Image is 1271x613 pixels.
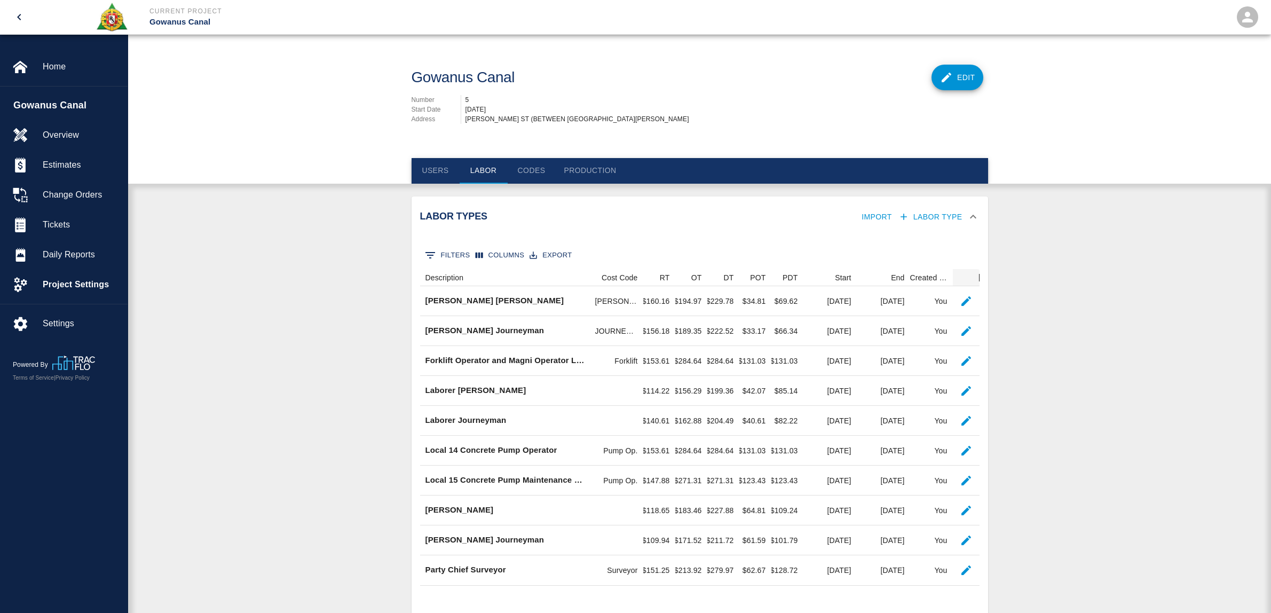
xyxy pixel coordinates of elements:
div: $123.43 [771,466,803,496]
p: Laborer [PERSON_NAME] [425,384,526,397]
p: Address [412,114,461,124]
div: $211.72 [707,525,739,555]
div: $153.61 [643,346,675,376]
div: PDT [771,269,803,286]
div: DT [707,269,739,286]
div: [DATE] [803,346,857,376]
div: $194.97 [675,286,707,316]
div: $183.46 [675,496,707,525]
div: [DATE] [803,496,857,525]
p: Number [412,95,461,105]
p: Powered By [13,360,52,370]
h2: Labor Types [420,211,602,223]
div: Start [835,269,851,286]
div: $62.67 [739,555,771,585]
div: $34.81 [739,286,771,316]
div: [DATE] [857,436,910,466]
div: You [910,555,953,585]
button: Labor [460,158,508,184]
div: [DATE] [803,406,857,436]
div: Pump Op. [603,475,637,486]
button: Export [527,247,574,264]
div: $156.18 [643,316,675,346]
div: $151.25 [643,555,675,585]
p: Start Date [412,105,461,114]
div: Description [420,269,590,286]
div: [DATE] [857,406,910,436]
div: [DATE] [857,286,910,316]
div: $156.29 [675,376,707,406]
div: JOURNEYMAN [595,326,638,336]
div: $199.36 [707,376,739,406]
div: [DATE] [803,286,857,316]
p: Forklift Operator and Magni Operator Local 14 [425,355,585,367]
p: Local 14 Concrete Pump Operator [425,444,557,457]
p: [PERSON_NAME] Journeyman [425,534,544,546]
div: [DATE] [857,496,910,525]
div: DT [724,269,734,286]
div: $222.52 [707,316,739,346]
div: $123.43 [739,466,771,496]
div: [DATE] [857,555,910,585]
p: Current Project [149,6,693,16]
div: $33.17 [739,316,771,346]
h1: Gowanus Canal [412,69,515,87]
div: $69.62 [771,286,803,316]
button: Edit [931,65,984,90]
span: | [54,375,56,381]
div: Forklift [614,356,637,366]
div: $284.64 [675,436,707,466]
div: $229.78 [707,286,739,316]
div: $204.49 [707,406,739,436]
p: Party Chief Surveyor [425,564,506,576]
iframe: Chat Widget [1218,562,1271,613]
div: Labor TypesImportLabor Type [412,197,988,238]
div: Created By [910,269,953,286]
div: Description [425,269,464,286]
a: Terms of Service [13,375,54,381]
div: [DATE] [803,376,857,406]
span: Change Orders [43,188,119,201]
div: Surveyor [607,565,637,576]
button: open drawer [6,4,32,30]
div: [DATE] [803,466,857,496]
div: [DATE] [803,316,857,346]
div: End [857,269,910,286]
div: [DATE] [857,346,910,376]
div: $279.97 [707,555,739,585]
div: [DATE] [803,525,857,555]
p: Local 15 Concrete Pump Maintenance Eng. [425,474,585,486]
div: Cost Code [590,269,643,286]
span: Overview [43,129,119,142]
span: Tickets [43,218,119,231]
div: Start [803,269,857,286]
span: Daily Reports [43,248,119,261]
div: $271.31 [675,466,707,496]
div: You [910,525,953,555]
div: You [910,496,953,525]
p: [PERSON_NAME] Journeyman [425,325,544,337]
div: OT [675,269,707,286]
div: $109.94 [643,525,675,555]
div: $213.92 [675,555,707,585]
img: Roger & Sons Concrete [96,2,128,32]
div: OT [691,269,702,286]
div: $114.22 [643,376,675,406]
div: $64.81 [739,496,771,525]
div: $66.34 [771,316,803,346]
div: $284.64 [707,436,739,466]
div: RT [643,269,675,286]
div: [DATE] [857,466,910,496]
div: $128.72 [771,555,803,585]
div: $147.88 [643,466,675,496]
div: [DATE] [857,525,910,555]
div: You [910,346,953,376]
button: Users [412,158,460,184]
button: Production [556,158,625,184]
div: You [910,316,953,346]
div: $61.59 [739,525,771,555]
button: Show filters [422,247,473,264]
div: You [910,286,953,316]
div: $131.03 [771,436,803,466]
